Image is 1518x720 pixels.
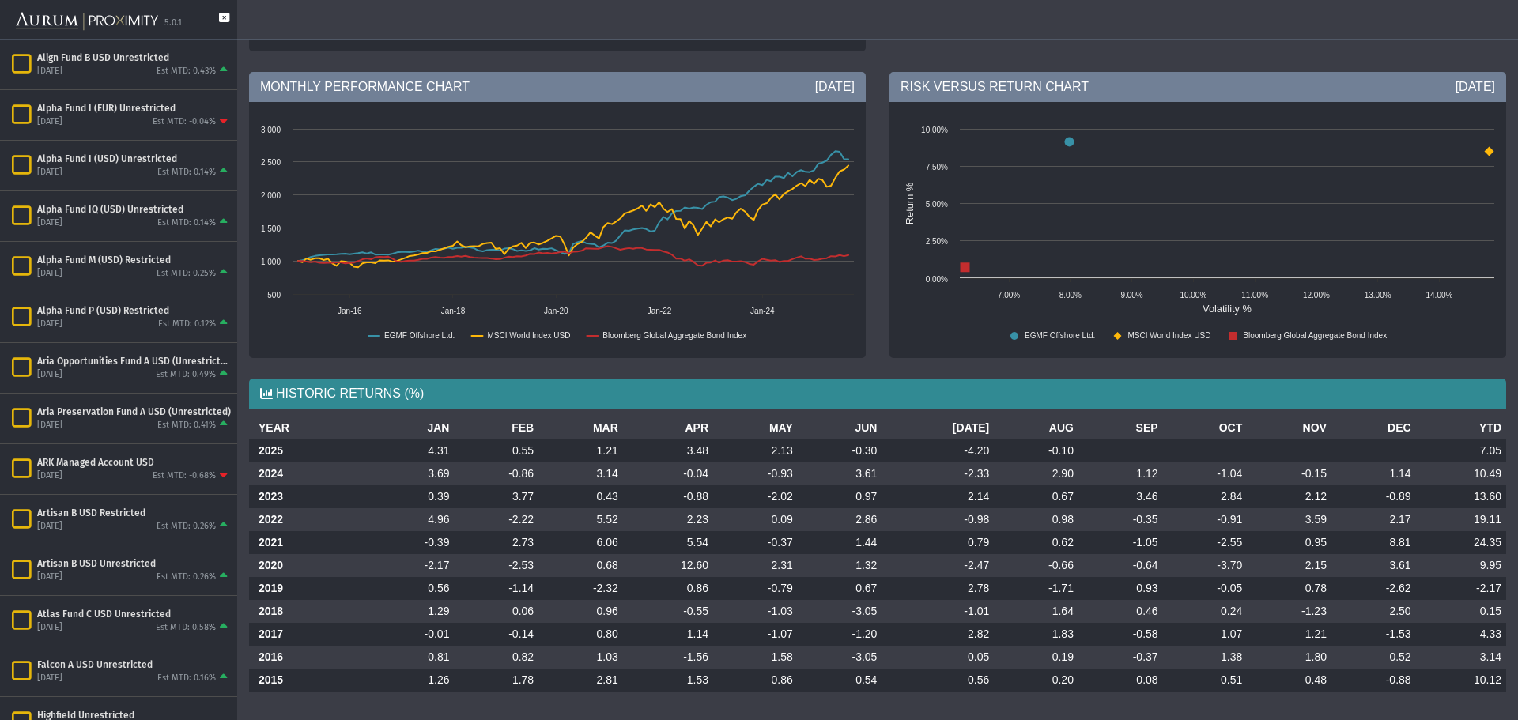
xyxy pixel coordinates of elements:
[926,163,948,172] text: 7.50%
[713,485,798,508] td: -2.02
[994,600,1078,623] td: 1.64
[1163,531,1248,554] td: -2.55
[994,485,1078,508] td: 0.67
[37,268,62,280] div: [DATE]
[454,669,538,692] td: 1.78
[882,462,994,485] td: -2.33
[623,646,713,669] td: -1.56
[1331,417,1416,439] th: DEC
[1247,462,1331,485] td: -0.15
[1416,646,1506,669] td: 3.14
[37,507,231,519] div: Artisan B USD Restricted
[249,417,370,439] th: YEAR
[37,405,231,418] div: Aria Preservation Fund A USD (Unrestricted)
[1163,623,1248,646] td: 1.07
[544,307,568,315] text: Jan-20
[37,420,62,432] div: [DATE]
[882,531,994,554] td: 0.79
[1331,577,1416,600] td: -2.62
[261,191,281,200] text: 2 000
[37,66,62,77] div: [DATE]
[1331,646,1416,669] td: 0.52
[1128,331,1211,340] text: MSCI World Index USD
[37,658,231,671] div: Falcon A USD Unrestricted
[538,577,623,600] td: -2.32
[1078,531,1163,554] td: -1.05
[1163,600,1248,623] td: 0.24
[1331,462,1416,485] td: 1.14
[1247,600,1331,623] td: -1.23
[538,439,623,462] td: 1.21
[1078,577,1163,600] td: 0.93
[261,258,281,266] text: 1 000
[798,462,882,485] td: 3.61
[370,623,455,646] td: -0.01
[882,439,994,462] td: -4.20
[882,554,994,577] td: -2.47
[261,158,281,167] text: 2 500
[37,355,231,368] div: Aria Opportunities Fund A USD (Unrestricted)
[538,417,623,439] th: MAR
[798,439,882,462] td: -0.30
[623,462,713,485] td: -0.04
[157,420,216,432] div: Est MTD: 0.41%
[37,470,62,482] div: [DATE]
[37,571,62,583] div: [DATE]
[16,4,158,39] img: Aurum-Proximity%20white.svg
[1163,646,1248,669] td: 1.38
[1416,439,1506,462] td: 7.05
[1163,577,1248,600] td: -0.05
[1078,646,1163,669] td: -0.37
[1247,577,1331,600] td: 0.78
[713,531,798,554] td: -0.37
[370,508,455,531] td: 4.96
[1331,508,1416,531] td: 2.17
[994,623,1078,646] td: 1.83
[538,531,623,554] td: 6.06
[1247,646,1331,669] td: 1.80
[882,417,994,439] th: [DATE]
[538,600,623,623] td: 0.96
[454,600,538,623] td: 0.06
[164,17,182,29] div: 5.0.1
[1303,291,1330,300] text: 12.00%
[249,554,370,577] th: 2020
[994,439,1078,462] td: -0.10
[1078,462,1163,485] td: 1.12
[623,417,713,439] th: APR
[37,167,62,179] div: [DATE]
[623,554,713,577] td: 12.60
[1180,291,1206,300] text: 10.00%
[994,462,1078,485] td: 2.90
[1078,669,1163,692] td: 0.08
[713,577,798,600] td: -0.79
[454,508,538,531] td: -2.22
[1416,462,1506,485] td: 10.49
[370,485,455,508] td: 0.39
[713,554,798,577] td: 2.31
[249,485,370,508] th: 2023
[798,417,882,439] th: JUN
[538,462,623,485] td: 3.14
[882,485,994,508] td: 2.14
[1416,600,1506,623] td: 0.15
[153,116,216,128] div: Est MTD: -0.04%
[623,600,713,623] td: -0.55
[37,203,231,216] div: Alpha Fund IQ (USD) Unrestricted
[37,254,231,266] div: Alpha Fund M (USD) Restricted
[249,439,370,462] th: 2025
[1416,417,1506,439] th: YTD
[37,319,62,330] div: [DATE]
[454,439,538,462] td: 0.55
[648,307,672,315] text: Jan-22
[37,51,231,64] div: Align Fund B USD Unrestricted
[1331,669,1416,692] td: -0.88
[249,577,370,600] th: 2019
[370,462,455,485] td: 3.69
[1331,600,1416,623] td: 2.50
[37,673,62,684] div: [DATE]
[882,508,994,531] td: -0.98
[1163,417,1248,439] th: OCT
[249,623,370,646] th: 2017
[157,66,216,77] div: Est MTD: 0.43%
